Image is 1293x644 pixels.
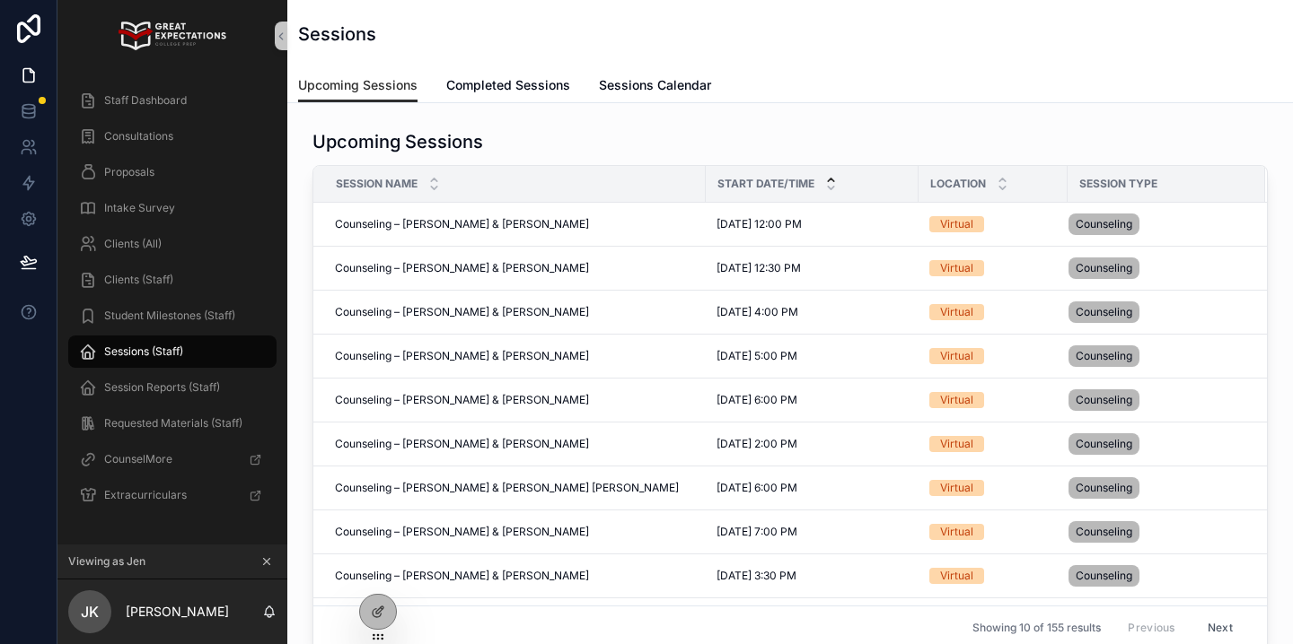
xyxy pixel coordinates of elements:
span: Counseling – [PERSON_NAME] & [PERSON_NAME] [335,349,589,363]
a: Clients (Staff) [68,264,277,296]
span: [DATE] 6:00 PM [717,481,797,495]
span: Viewing as Jen [68,554,145,569]
a: Consultations [68,120,277,152]
span: Counseling – [PERSON_NAME] & [PERSON_NAME] [335,305,589,319]
div: scrollable content [57,72,287,535]
span: [DATE] 12:00 PM [717,217,802,231]
a: Staff Dashboard [68,84,277,117]
span: Clients (All) [104,237,162,251]
div: Virtual [940,216,973,232]
a: Student Milestones (Staff) [68,300,277,332]
span: Location [930,177,986,191]
span: Counseling – [PERSON_NAME] & [PERSON_NAME] [335,217,589,231]
span: Counseling [1076,569,1132,583]
span: Upcoming Sessions [298,76,418,94]
span: Clients (Staff) [104,273,173,287]
span: CounselMore [104,452,172,466]
div: Virtual [940,568,973,584]
a: Completed Sessions [446,69,570,105]
span: Showing 10 of 155 results [972,621,1101,635]
span: Proposals [104,165,154,179]
span: Counseling [1076,481,1132,495]
span: Counseling [1076,393,1132,407]
span: Extracurriculars [104,488,187,502]
a: Proposals [68,156,277,188]
span: Counseling – [PERSON_NAME] & [PERSON_NAME] [335,393,589,407]
a: Clients (All) [68,228,277,260]
span: Counseling – [PERSON_NAME] & [PERSON_NAME] [335,437,589,451]
span: JK [81,601,99,622]
a: Upcoming Sessions [298,69,418,103]
span: Session Name [336,177,418,191]
a: Session Reports (Staff) [68,371,277,404]
span: [DATE] 7:00 PM [717,525,797,539]
span: Completed Sessions [446,76,570,94]
a: CounselMore [68,443,277,475]
span: Counseling – [PERSON_NAME] & [PERSON_NAME] [335,569,589,583]
span: [DATE] 2:00 PM [717,437,797,451]
span: Student Milestones (Staff) [104,309,235,323]
span: [DATE] 3:30 PM [717,569,796,583]
span: Counseling [1076,305,1132,319]
div: Virtual [940,260,973,276]
span: Start Date/Time [717,177,814,191]
span: Counseling [1076,217,1132,231]
div: Virtual [940,392,973,408]
span: Session Type [1079,177,1157,191]
span: Counseling [1076,261,1132,275]
span: Counseling – [PERSON_NAME] & [PERSON_NAME] [PERSON_NAME] [335,481,679,495]
a: Sessions Calendar [599,69,711,105]
span: Sessions Calendar [599,76,711,94]
a: Sessions (Staff) [68,335,277,368]
span: Requested Materials (Staff) [104,416,242,431]
span: [DATE] 5:00 PM [717,349,797,363]
span: [DATE] 6:00 PM [717,393,797,407]
a: Requested Materials (Staff) [68,407,277,439]
h1: Sessions [298,22,376,47]
span: Counseling [1076,525,1132,539]
span: Counseling [1076,349,1132,363]
img: App logo [119,22,225,50]
div: Virtual [940,524,973,540]
span: [DATE] 12:30 PM [717,261,801,275]
span: [DATE] 4:00 PM [717,305,798,319]
div: Virtual [940,436,973,452]
span: Counseling [1076,437,1132,451]
a: Extracurriculars [68,479,277,511]
span: Session Reports (Staff) [104,380,220,395]
span: Counseling – [PERSON_NAME] & [PERSON_NAME] [335,525,589,539]
div: Virtual [940,348,973,364]
div: Virtual [940,480,973,496]
span: Intake Survey [104,201,175,215]
span: Counseling – [PERSON_NAME] & [PERSON_NAME] [335,261,589,275]
span: Staff Dashboard [104,93,187,108]
div: Virtual [940,304,973,320]
p: [PERSON_NAME] [126,603,229,621]
button: Next [1195,614,1245,642]
span: Consultations [104,129,173,144]
a: Intake Survey [68,192,277,224]
h1: Upcoming Sessions [312,129,483,154]
span: Sessions (Staff) [104,344,183,359]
